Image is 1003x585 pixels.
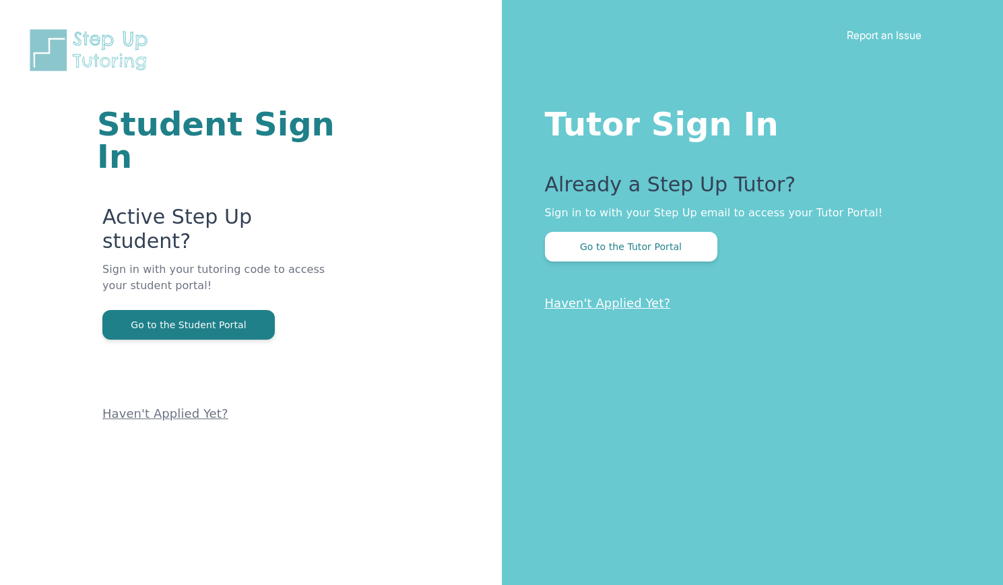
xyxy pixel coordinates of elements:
[545,240,717,253] a: Go to the Tutor Portal
[545,296,671,310] a: Haven't Applied Yet?
[545,232,717,261] button: Go to the Tutor Portal
[102,261,340,310] p: Sign in with your tutoring code to access your student portal!
[545,205,950,221] p: Sign in to with your Step Up email to access your Tutor Portal!
[102,318,275,331] a: Go to the Student Portal
[102,205,340,261] p: Active Step Up student?
[97,108,340,173] h1: Student Sign In
[847,28,921,42] a: Report an Issue
[102,406,228,421] a: Haven't Applied Yet?
[102,310,275,340] button: Go to the Student Portal
[27,27,156,73] img: Step Up Tutoring horizontal logo
[545,173,950,205] p: Already a Step Up Tutor?
[545,102,950,140] h1: Tutor Sign In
